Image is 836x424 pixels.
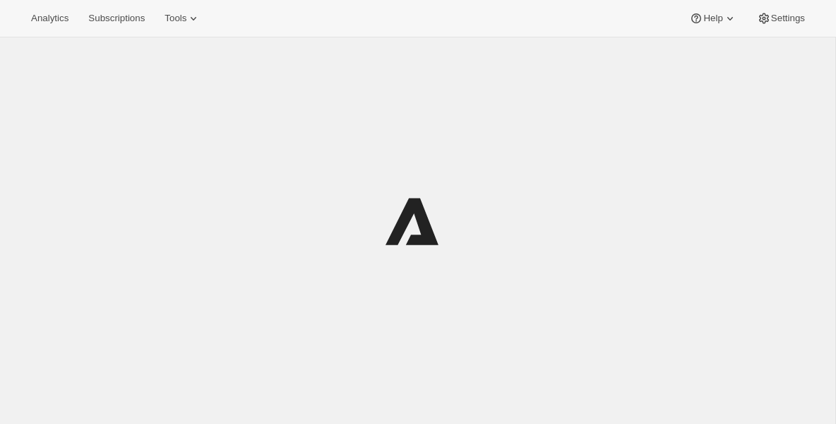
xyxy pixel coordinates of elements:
[771,13,805,24] span: Settings
[23,8,77,28] button: Analytics
[88,13,145,24] span: Subscriptions
[703,13,722,24] span: Help
[31,13,68,24] span: Analytics
[748,8,813,28] button: Settings
[156,8,209,28] button: Tools
[681,8,745,28] button: Help
[80,8,153,28] button: Subscriptions
[165,13,186,24] span: Tools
